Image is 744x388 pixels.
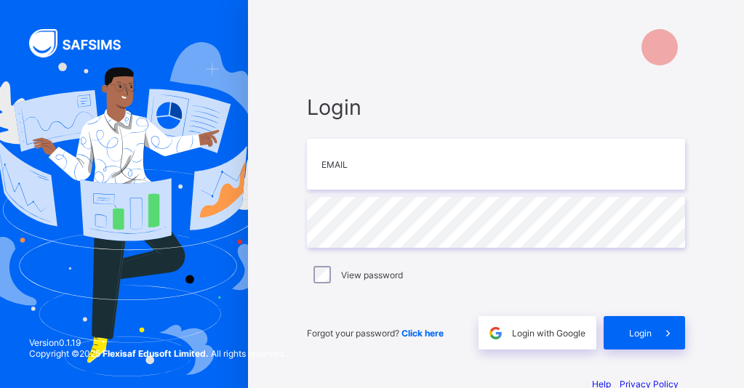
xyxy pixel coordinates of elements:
[29,337,286,348] span: Version 0.1.19
[487,325,504,341] img: google.396cfc9801f0270233282035f929180a.svg
[307,328,444,339] span: Forgot your password?
[29,29,138,57] img: SAFSIMS Logo
[103,348,209,359] strong: Flexisaf Edusoft Limited.
[512,328,585,339] span: Login with Google
[29,348,286,359] span: Copyright © 2025 All rights reserved.
[341,270,403,280] label: View password
[401,328,444,339] a: Click here
[307,94,685,120] span: Login
[629,328,652,339] span: Login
